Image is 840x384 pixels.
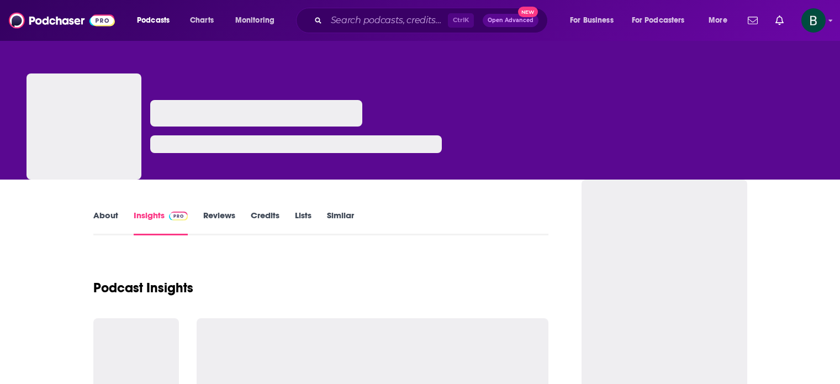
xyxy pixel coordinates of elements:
[701,12,741,29] button: open menu
[134,210,188,235] a: InsightsPodchaser Pro
[632,13,685,28] span: For Podcasters
[129,12,184,29] button: open menu
[801,8,826,33] img: User Profile
[137,13,170,28] span: Podcasts
[448,13,474,28] span: Ctrl K
[488,18,533,23] span: Open Advanced
[203,210,235,235] a: Reviews
[9,10,115,31] img: Podchaser - Follow, Share and Rate Podcasts
[570,13,614,28] span: For Business
[251,210,279,235] a: Credits
[562,12,627,29] button: open menu
[307,8,558,33] div: Search podcasts, credits, & more...
[228,12,289,29] button: open menu
[801,8,826,33] span: Logged in as betsy46033
[169,212,188,220] img: Podchaser Pro
[483,14,538,27] button: Open AdvancedNew
[190,13,214,28] span: Charts
[327,210,354,235] a: Similar
[771,11,788,30] a: Show notifications dropdown
[183,12,220,29] a: Charts
[709,13,727,28] span: More
[801,8,826,33] button: Show profile menu
[625,12,701,29] button: open menu
[93,280,193,296] h1: Podcast Insights
[743,11,762,30] a: Show notifications dropdown
[326,12,448,29] input: Search podcasts, credits, & more...
[235,13,274,28] span: Monitoring
[295,210,311,235] a: Lists
[518,7,538,17] span: New
[93,210,118,235] a: About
